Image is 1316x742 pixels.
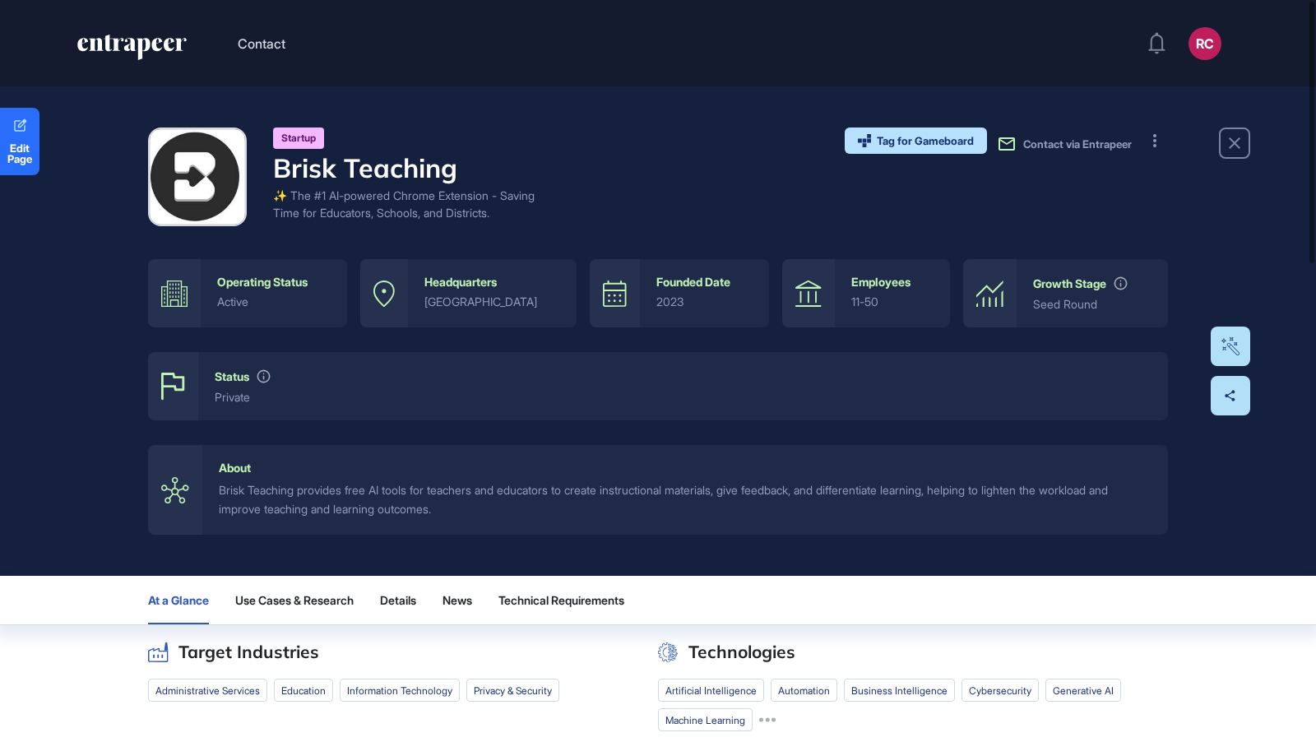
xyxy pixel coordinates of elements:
[219,461,251,475] div: About
[340,679,460,702] li: Information Technology
[997,134,1132,154] button: Contact via Entrapeer
[466,679,559,702] li: privacy & security
[219,481,1151,518] div: Brisk Teaching provides free AI tools for teachers and educators to create instructional material...
[148,594,209,607] span: At a Glance
[1033,298,1151,311] div: Seed Round
[178,642,319,662] h2: Target Industries
[1189,27,1221,60] button: RC
[148,679,267,702] li: administrative services
[688,642,795,662] h2: Technologies
[443,576,472,624] button: News
[658,679,764,702] li: artificial intelligence
[238,33,285,54] button: Contact
[844,679,955,702] li: business intelligence
[1023,137,1132,151] span: Contact via Entrapeer
[273,187,553,221] div: ✨ The #1 AI-powered Chrome Extension - Saving Time for Educators, Schools, and Districts.
[217,276,308,289] div: Operating Status
[771,679,837,702] li: automation
[148,576,209,624] button: At a Glance
[217,295,331,308] div: active
[424,276,497,289] div: Headquarters
[424,295,560,308] div: [GEOGRAPHIC_DATA]
[498,576,637,624] button: Technical Requirements
[1045,679,1121,702] li: Generative AI
[658,708,753,731] li: machine learning
[851,295,934,308] div: 11-50
[851,276,911,289] div: Employees
[498,594,624,607] span: Technical Requirements
[274,679,333,702] li: education
[380,594,416,607] span: Details
[877,136,974,146] span: Tag for Gameboard
[235,576,354,624] button: Use Cases & Research
[962,679,1039,702] li: cybersecurity
[380,576,416,624] button: Details
[656,276,730,289] div: Founded Date
[656,295,753,308] div: 2023
[1033,277,1106,290] div: Growth Stage
[215,370,249,383] div: Status
[443,594,472,607] span: News
[215,391,1151,404] div: private
[235,594,354,607] span: Use Cases & Research
[76,35,188,66] a: entrapeer-logo
[151,130,244,224] img: Brisk Teaching-logo
[273,128,324,149] div: Startup
[273,152,553,183] h4: Brisk Teaching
